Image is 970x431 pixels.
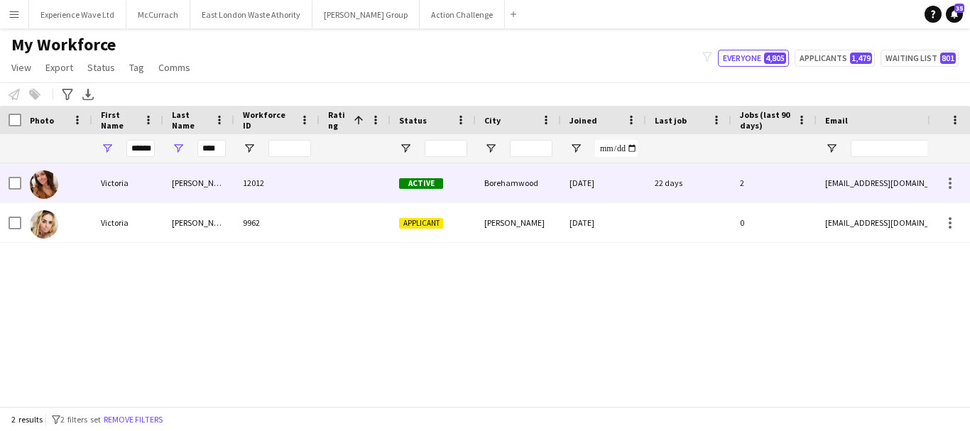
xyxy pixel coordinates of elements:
[11,34,116,55] span: My Workforce
[163,203,234,242] div: [PERSON_NAME]
[124,58,150,77] a: Tag
[172,142,185,155] button: Open Filter Menu
[764,53,786,64] span: 4,805
[60,414,101,425] span: 2 filters set
[11,61,31,74] span: View
[197,140,226,157] input: Last Name Filter Input
[243,142,256,155] button: Open Filter Menu
[561,163,646,202] div: [DATE]
[940,53,956,64] span: 801
[163,163,234,202] div: [PERSON_NAME]
[30,115,54,126] span: Photo
[718,50,789,67] button: Everyone4,805
[825,142,838,155] button: Open Filter Menu
[59,86,76,103] app-action-btn: Advanced filters
[243,109,294,131] span: Workforce ID
[510,140,552,157] input: City Filter Input
[420,1,505,28] button: Action Challenge
[740,109,791,131] span: Jobs (last 90 days)
[484,115,501,126] span: City
[425,140,467,157] input: Status Filter Input
[731,163,817,202] div: 2
[399,178,443,189] span: Active
[158,61,190,74] span: Comms
[101,142,114,155] button: Open Filter Menu
[92,163,163,202] div: Victoria
[399,142,412,155] button: Open Filter Menu
[731,203,817,242] div: 0
[234,163,320,202] div: 12012
[655,115,687,126] span: Last job
[82,58,121,77] a: Status
[87,61,115,74] span: Status
[850,53,872,64] span: 1,479
[6,58,37,77] a: View
[29,1,126,28] button: Experience Wave Ltd
[646,163,731,202] div: 22 days
[92,203,163,242] div: Victoria
[328,109,348,131] span: Rating
[825,115,848,126] span: Email
[268,140,311,157] input: Workforce ID Filter Input
[40,58,79,77] a: Export
[126,1,190,28] button: McCurrach
[595,140,638,157] input: Joined Filter Input
[30,170,58,199] img: Victoria ward
[172,109,209,131] span: Last Name
[30,210,58,239] img: Victoria Ward
[399,218,443,229] span: Applicant
[190,1,312,28] button: East London Waste Athority
[101,412,165,427] button: Remove filters
[881,50,959,67] button: Waiting list801
[795,50,875,67] button: Applicants1,479
[946,6,963,23] a: 35
[476,163,561,202] div: Borehamwood
[80,86,97,103] app-action-btn: Export XLSX
[561,203,646,242] div: [DATE]
[45,61,73,74] span: Export
[153,58,196,77] a: Comms
[570,115,597,126] span: Joined
[476,203,561,242] div: [PERSON_NAME]
[129,61,144,74] span: Tag
[101,109,138,131] span: First Name
[312,1,420,28] button: [PERSON_NAME] Group
[954,4,964,13] span: 35
[399,115,427,126] span: Status
[484,142,497,155] button: Open Filter Menu
[570,142,582,155] button: Open Filter Menu
[126,140,155,157] input: First Name Filter Input
[234,203,320,242] div: 9962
